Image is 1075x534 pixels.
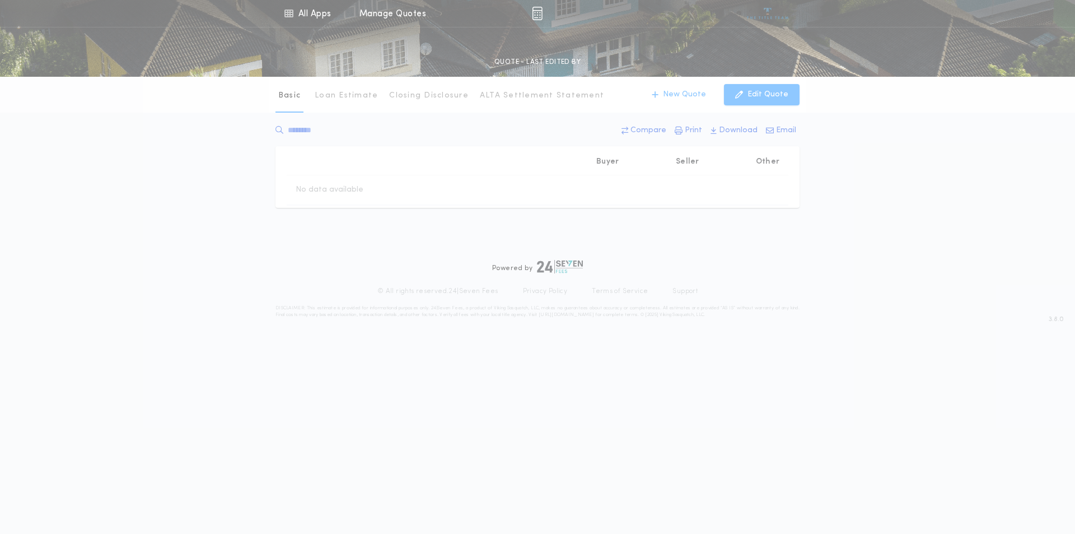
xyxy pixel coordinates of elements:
[377,287,498,296] p: © All rights reserved. 24|Seven Fees
[671,120,705,141] button: Print
[719,125,758,136] p: Download
[539,313,594,317] a: [URL][DOMAIN_NAME]
[672,287,698,296] a: Support
[596,156,619,168] p: Buyer
[389,90,469,101] p: Closing Disclosure
[523,287,568,296] a: Privacy Policy
[278,90,301,101] p: Basic
[685,125,702,136] p: Print
[663,89,706,100] p: New Quote
[287,175,372,205] td: No data available
[676,156,699,168] p: Seller
[537,260,583,273] img: logo
[494,57,581,68] p: QUOTE - LAST EDITED BY
[532,7,543,20] img: img
[641,84,717,105] button: New Quote
[492,260,583,273] div: Powered by
[707,120,761,141] button: Download
[763,120,800,141] button: Email
[756,156,779,168] p: Other
[747,8,789,19] img: vs-icon
[480,90,604,101] p: ALTA Settlement Statement
[592,287,648,296] a: Terms of Service
[1049,314,1064,324] span: 3.8.0
[275,305,800,318] p: DISCLAIMER: This estimate is provided for informational purposes only. 24|Seven Fees, a product o...
[315,90,378,101] p: Loan Estimate
[776,125,796,136] p: Email
[747,89,788,100] p: Edit Quote
[724,84,800,105] button: Edit Quote
[630,125,666,136] p: Compare
[618,120,670,141] button: Compare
